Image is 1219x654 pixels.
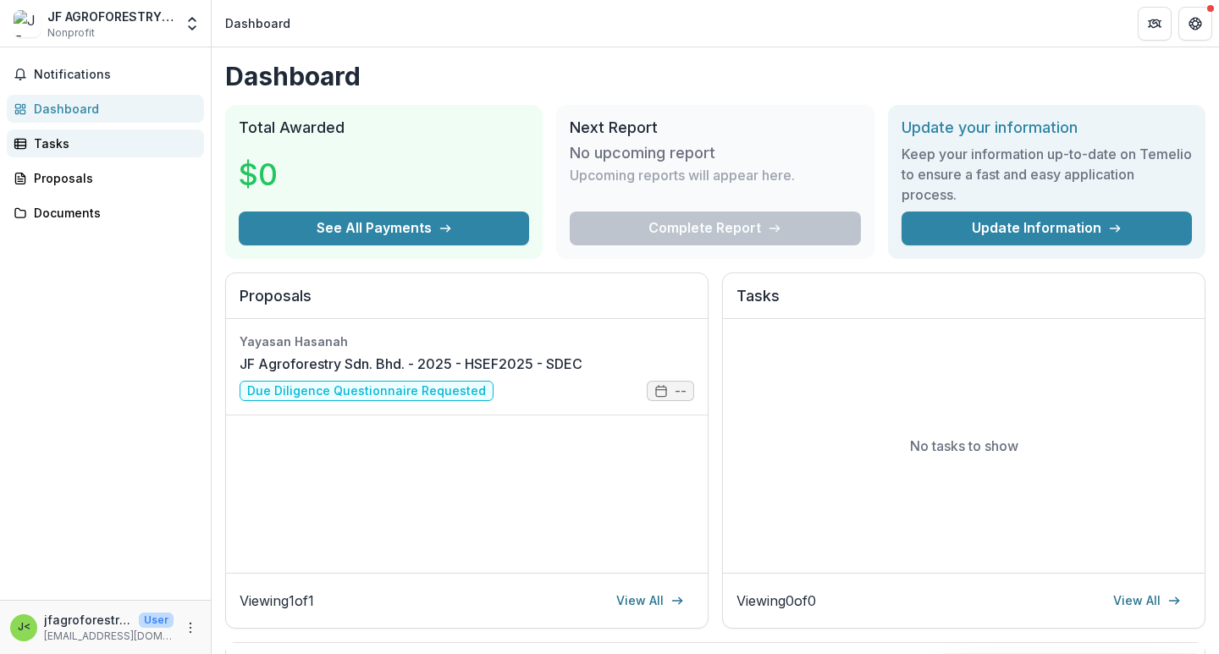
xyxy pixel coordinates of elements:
button: Notifications [7,61,204,88]
div: Dashboard [225,14,290,32]
div: jfagroforestry <jfagroforestry@gmail.com> [18,622,30,633]
p: jfagroforestry <[EMAIL_ADDRESS][DOMAIN_NAME]> [44,611,132,629]
p: Upcoming reports will appear here. [570,165,795,185]
a: Proposals [7,164,204,192]
a: Documents [7,199,204,227]
div: Dashboard [34,100,190,118]
button: See All Payments [239,212,529,245]
div: Documents [34,204,190,222]
img: JF AGROFORESTRY SDN. BHD. [14,10,41,37]
button: Open entity switcher [180,7,204,41]
h2: Tasks [736,287,1191,319]
button: More [180,618,201,638]
span: Notifications [34,68,197,82]
a: Tasks [7,129,204,157]
h2: Proposals [240,287,694,319]
div: Tasks [34,135,190,152]
a: Update Information [902,212,1192,245]
p: Viewing 1 of 1 [240,591,314,611]
p: Viewing 0 of 0 [736,591,816,611]
p: User [139,613,174,628]
a: JF Agroforestry Sdn. Bhd. - 2025 - HSEF2025 - SDEC [240,354,582,374]
div: JF AGROFORESTRY SDN. BHD. [47,8,174,25]
h2: Update your information [902,118,1192,137]
div: Proposals [34,169,190,187]
button: Partners [1138,7,1172,41]
h2: Total Awarded [239,118,529,137]
p: [EMAIL_ADDRESS][DOMAIN_NAME] [44,629,174,644]
p: No tasks to show [910,436,1018,456]
h3: $0 [239,151,366,197]
button: Get Help [1178,7,1212,41]
nav: breadcrumb [218,11,297,36]
a: View All [1103,587,1191,614]
h2: Next Report [570,118,860,137]
a: Dashboard [7,95,204,123]
a: View All [606,587,694,614]
h1: Dashboard [225,61,1205,91]
h3: No upcoming report [570,144,715,162]
h3: Keep your information up-to-date on Temelio to ensure a fast and easy application process. [902,144,1192,205]
span: Nonprofit [47,25,95,41]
